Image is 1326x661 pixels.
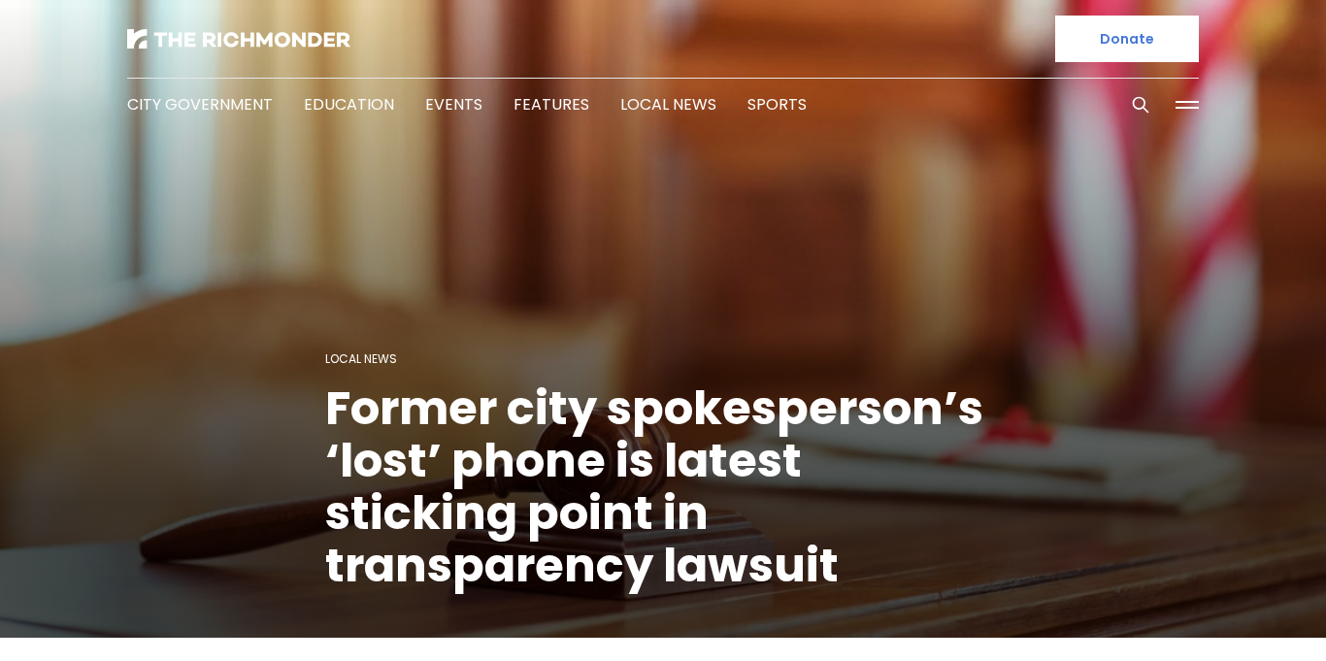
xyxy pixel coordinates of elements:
iframe: portal-trigger [1162,566,1326,661]
a: Local News [620,93,716,116]
a: Local News [325,350,397,367]
img: The Richmonder [127,29,350,49]
a: Sports [747,93,807,116]
button: Search this site [1126,90,1155,119]
a: Donate [1055,16,1199,62]
a: City Government [127,93,273,116]
h1: Former city spokesperson’s ‘lost’ phone is latest sticking point in transparency lawsuit [325,382,1001,592]
a: Features [514,93,589,116]
a: Education [304,93,394,116]
a: Events [425,93,482,116]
